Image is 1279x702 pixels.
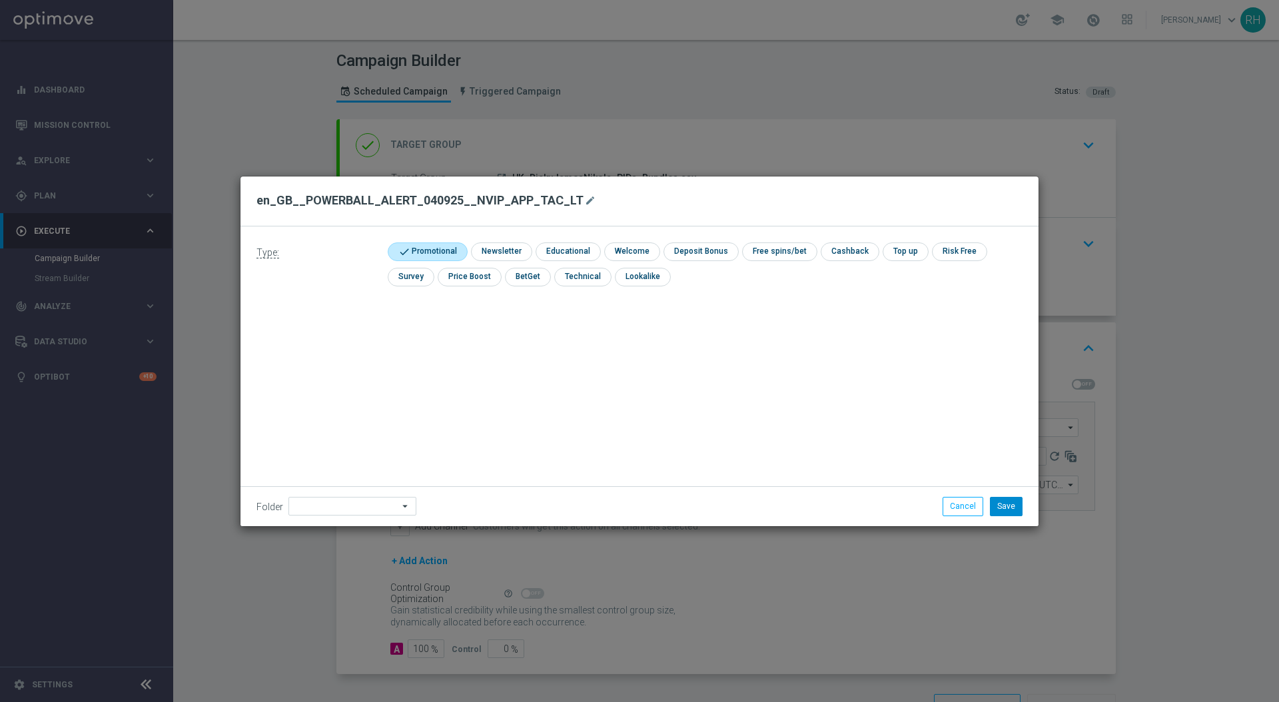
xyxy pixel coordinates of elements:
[256,192,584,208] h2: en_GB__POWERBALL_ALERT_040925__NVIP_APP_TAC_LT
[256,247,279,258] span: Type:
[943,497,983,516] button: Cancel
[256,502,283,513] label: Folder
[990,497,1023,516] button: Save
[585,195,596,206] i: mode_edit
[399,498,412,515] i: arrow_drop_down
[584,192,600,208] button: mode_edit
